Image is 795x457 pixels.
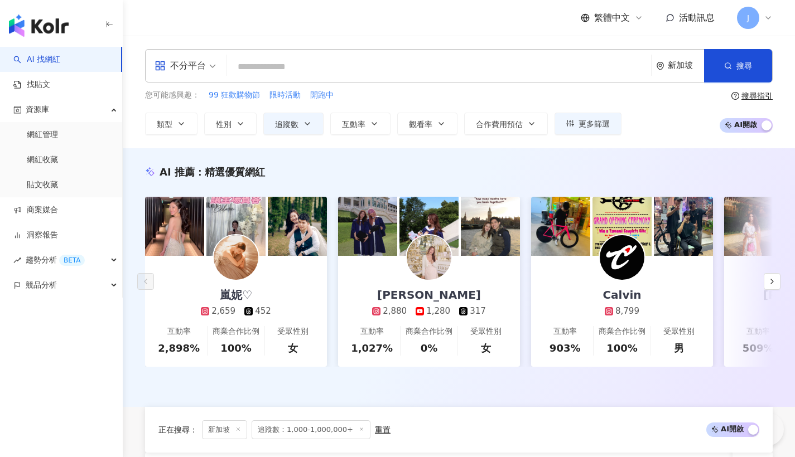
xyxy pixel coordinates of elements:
[338,256,520,367] a: [PERSON_NAME]2,8801,280317互動率1,027%商業合作比例0%受眾性別女
[216,120,232,129] span: 性別
[409,120,432,129] span: 觀看率
[399,197,459,256] img: post-image
[470,305,486,317] div: 317
[202,420,247,439] span: 新加坡
[592,197,652,256] img: post-image
[26,273,57,298] span: 競品分析
[591,287,652,303] div: Calvin
[668,61,704,70] div: 新加坡
[579,119,610,128] span: 更多篩選
[9,14,69,37] img: logo
[421,341,438,355] div: 0%
[27,154,58,166] a: 網紅收藏
[406,326,452,337] div: 商業合作比例
[383,305,407,317] div: 2,880
[145,197,204,256] img: post-image
[213,326,259,337] div: 商業合作比例
[741,91,773,100] div: 搜尋指引
[531,256,713,367] a: Calvin8,799互動率903%商業合作比例100%受眾性別男
[342,120,365,129] span: 互動率
[704,49,772,82] button: 搜尋
[288,341,298,355] div: 女
[13,79,50,90] a: 找貼文
[220,341,252,355] div: 100%
[275,120,298,129] span: 追蹤數
[255,305,271,317] div: 452
[269,89,301,101] button: 限時活動
[13,256,21,264] span: rise
[599,326,645,337] div: 商業合作比例
[606,341,638,355] div: 100%
[59,255,85,266] div: BETA
[13,54,60,65] a: searchAI 找網紅
[158,341,200,355] div: 2,898%
[550,341,581,355] div: 903%
[481,341,491,355] div: 女
[27,129,58,140] a: 網紅管理
[310,90,334,101] span: 開跑中
[155,60,166,71] span: appstore
[360,326,384,337] div: 互動率
[160,165,265,179] div: AI 推薦 ：
[724,197,783,256] img: post-image
[594,12,630,24] span: 繁體中文
[13,230,58,241] a: 洞察報告
[26,97,49,122] span: 資源庫
[731,92,739,100] span: question-circle
[470,326,502,337] div: 受眾性別
[157,120,172,129] span: 類型
[145,256,327,367] a: 嵐妮♡︎2,659452互動率2,898%商業合作比例100%受眾性別女
[654,197,713,256] img: post-image
[555,113,621,135] button: 更多篩選
[252,420,370,439] span: 追蹤數：1,000-1,000,000+
[330,113,391,135] button: 互動率
[600,235,644,280] img: KOL Avatar
[746,326,770,337] div: 互動率
[204,113,257,135] button: 性別
[674,341,684,355] div: 男
[464,113,548,135] button: 合作費用預估
[615,305,639,317] div: 8,799
[461,197,520,256] img: post-image
[167,326,191,337] div: 互動率
[209,287,263,303] div: 嵐妮♡︎
[211,305,235,317] div: 2,659
[277,326,309,337] div: 受眾性別
[743,341,774,355] div: 509%
[375,425,391,434] div: 重置
[747,12,749,24] span: J
[366,287,492,303] div: [PERSON_NAME]
[663,326,695,337] div: 受眾性別
[338,197,397,256] img: post-image
[269,90,301,101] span: 限時活動
[145,90,200,101] span: 您可能感興趣：
[476,120,523,129] span: 合作費用預估
[407,235,451,280] img: KOL Avatar
[145,113,197,135] button: 類型
[214,235,258,280] img: KOL Avatar
[679,12,715,23] span: 活動訊息
[158,425,197,434] span: 正在搜尋 ：
[206,197,266,256] img: post-image
[205,166,265,178] span: 精選優質網紅
[426,305,450,317] div: 1,280
[155,57,206,75] div: 不分平台
[531,197,590,256] img: post-image
[27,179,58,191] a: 貼文收藏
[310,89,334,101] button: 開跑中
[13,205,58,216] a: 商案媒合
[351,341,393,355] div: 1,027%
[208,89,261,101] button: 99 狂歡購物節
[26,247,85,273] span: 趨勢分析
[263,113,324,135] button: 追蹤數
[736,61,752,70] span: 搜尋
[656,62,664,70] span: environment
[553,326,577,337] div: 互動率
[397,113,457,135] button: 觀看率
[268,197,327,256] img: post-image
[209,90,260,101] span: 99 狂歡購物節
